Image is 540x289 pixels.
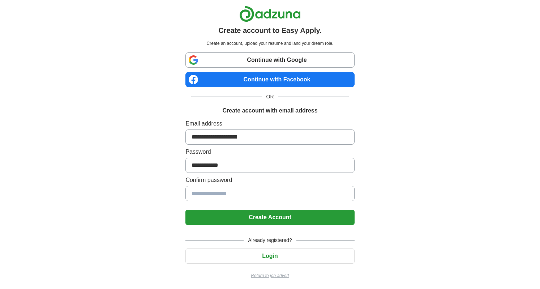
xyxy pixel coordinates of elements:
[187,40,353,47] p: Create an account, upload your resume and land your dream role.
[185,272,354,279] a: Return to job advert
[239,6,301,22] img: Adzuna logo
[218,25,322,36] h1: Create account to Easy Apply.
[262,93,278,101] span: OR
[185,148,354,156] label: Password
[185,210,354,225] button: Create Account
[222,106,317,115] h1: Create account with email address
[185,119,354,128] label: Email address
[185,253,354,259] a: Login
[185,72,354,87] a: Continue with Facebook
[185,52,354,68] a: Continue with Google
[185,176,354,184] label: Confirm password
[244,237,296,244] span: Already registered?
[185,248,354,264] button: Login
